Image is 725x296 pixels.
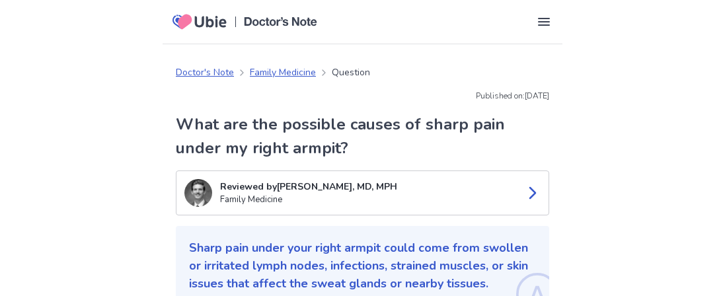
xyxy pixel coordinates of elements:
[176,170,549,215] a: Garrett KneeseReviewed by[PERSON_NAME], MD, MPHFamily Medicine
[184,179,212,207] img: Garrett Kneese
[220,180,514,194] p: Reviewed by [PERSON_NAME], MD, MPH
[176,65,370,79] nav: breadcrumb
[220,194,514,207] p: Family Medicine
[250,65,316,79] a: Family Medicine
[189,239,536,293] p: Sharp pain under your right armpit could come from swollen or irritated lymph nodes, infections, ...
[244,17,317,26] img: Doctors Note Logo
[176,65,234,79] a: Doctor's Note
[332,65,370,79] p: Question
[176,90,549,102] p: Published on: [DATE]
[176,112,549,160] h1: What are the possible causes of sharp pain under my right armpit?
